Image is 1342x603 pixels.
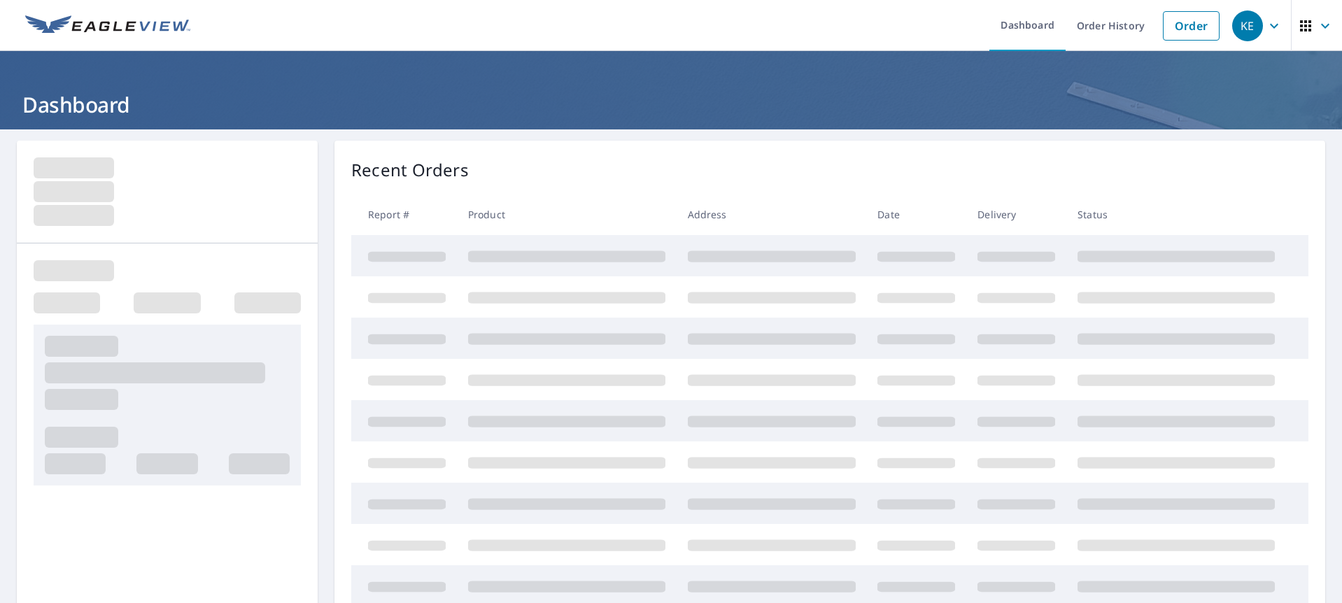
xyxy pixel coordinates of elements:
div: KE [1232,10,1263,41]
h1: Dashboard [17,90,1325,119]
th: Report # [351,194,457,235]
th: Delivery [966,194,1066,235]
p: Recent Orders [351,157,469,183]
th: Date [866,194,966,235]
th: Address [677,194,867,235]
th: Product [457,194,677,235]
img: EV Logo [25,15,190,36]
a: Order [1163,11,1220,41]
th: Status [1066,194,1286,235]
